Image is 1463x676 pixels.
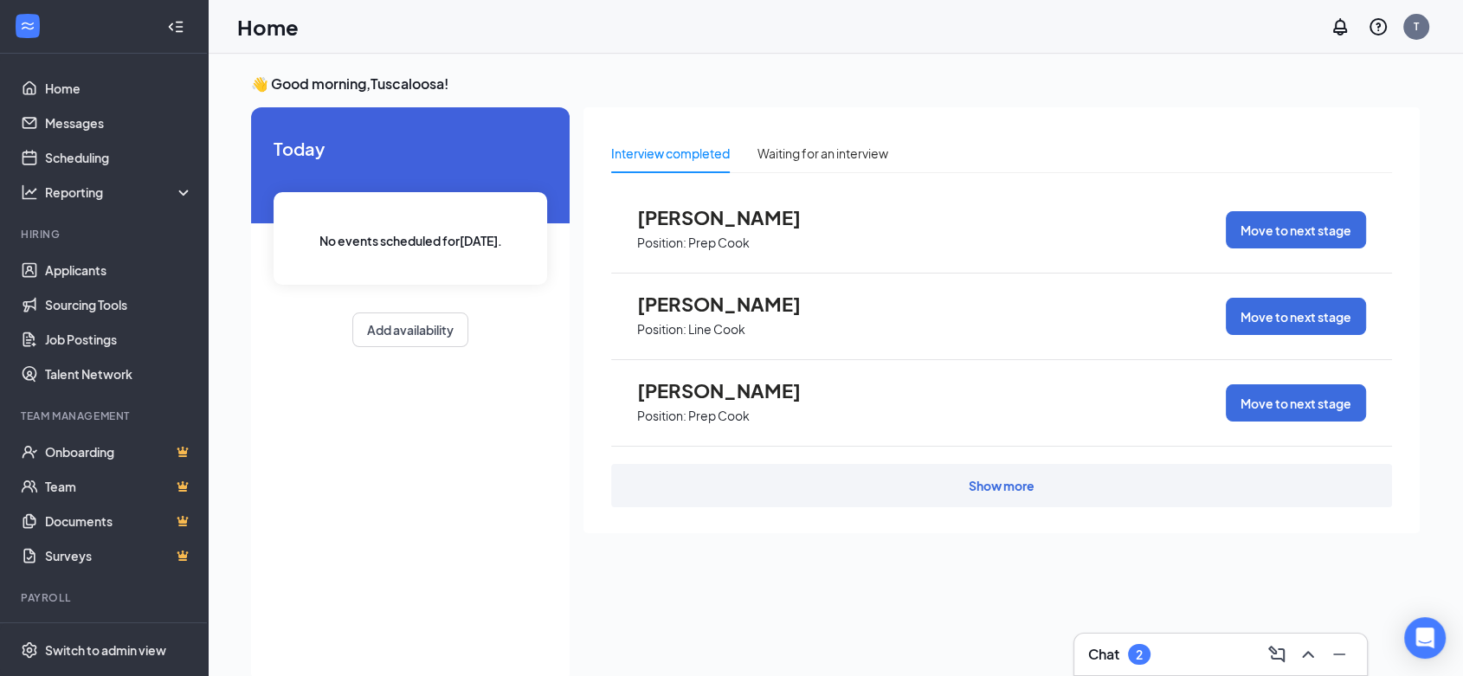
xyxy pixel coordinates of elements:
[1298,644,1318,665] svg: ChevronUp
[1263,641,1291,668] button: ComposeMessage
[637,293,828,315] span: [PERSON_NAME]
[1330,16,1350,37] svg: Notifications
[1368,16,1389,37] svg: QuestionInfo
[45,106,193,140] a: Messages
[1294,641,1322,668] button: ChevronUp
[21,183,38,201] svg: Analysis
[637,379,828,402] span: [PERSON_NAME]
[21,641,38,659] svg: Settings
[45,357,193,391] a: Talent Network
[688,235,750,251] p: Prep Cook
[45,504,193,538] a: DocumentsCrown
[45,253,193,287] a: Applicants
[637,408,686,424] p: Position:
[352,312,468,347] button: Add availability
[1266,644,1287,665] svg: ComposeMessage
[1226,384,1366,422] button: Move to next stage
[45,538,193,573] a: SurveysCrown
[1414,19,1419,34] div: T
[969,477,1034,494] div: Show more
[1404,617,1446,659] div: Open Intercom Messenger
[637,206,828,229] span: [PERSON_NAME]
[45,287,193,322] a: Sourcing Tools
[688,321,745,338] p: Line Cook
[45,469,193,504] a: TeamCrown
[757,144,888,163] div: Waiting for an interview
[251,74,1420,93] h3: 👋 Good morning, Tuscaloosa !
[637,321,686,338] p: Position:
[1226,211,1366,248] button: Move to next stage
[21,590,190,605] div: Payroll
[45,435,193,469] a: OnboardingCrown
[1329,644,1350,665] svg: Minimize
[1226,298,1366,335] button: Move to next stage
[611,144,730,163] div: Interview completed
[237,12,299,42] h1: Home
[45,616,193,651] a: PayrollCrown
[45,641,166,659] div: Switch to admin view
[19,17,36,35] svg: WorkstreamLogo
[1088,645,1119,664] h3: Chat
[1325,641,1353,668] button: Minimize
[21,227,190,241] div: Hiring
[45,140,193,175] a: Scheduling
[637,235,686,251] p: Position:
[45,183,194,201] div: Reporting
[319,231,502,250] span: No events scheduled for [DATE] .
[1136,647,1143,662] div: 2
[274,135,547,162] span: Today
[688,408,750,424] p: Prep Cook
[167,18,184,35] svg: Collapse
[21,409,190,423] div: Team Management
[45,322,193,357] a: Job Postings
[45,71,193,106] a: Home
